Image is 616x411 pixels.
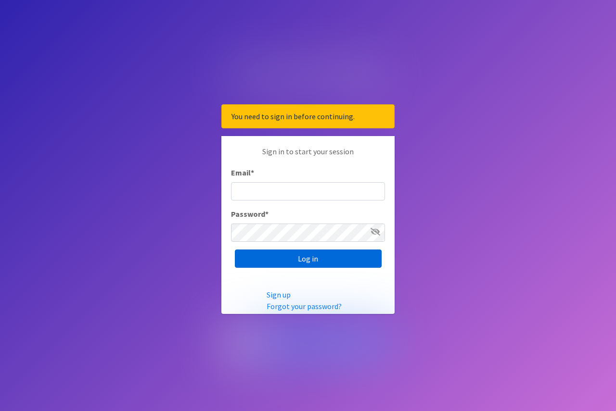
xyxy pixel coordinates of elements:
img: Human Essentials [221,48,395,97]
a: Forgot your password? [267,301,342,311]
abbr: required [251,168,254,177]
p: Sign in to start your session [231,146,385,167]
abbr: required [265,209,269,219]
label: Email [231,167,254,178]
div: You need to sign in before continuing. [221,104,395,128]
a: Sign up [267,290,291,299]
img: Sign in with Google [221,322,395,363]
label: Password [231,208,269,220]
input: Log in [235,249,382,268]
